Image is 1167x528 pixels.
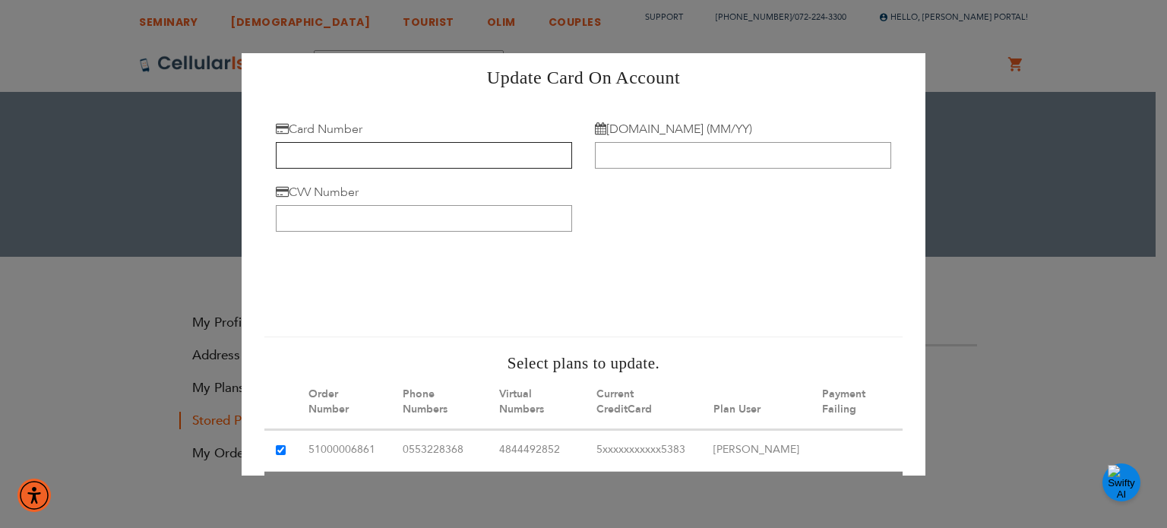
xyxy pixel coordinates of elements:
h4: Select plans to update. [264,353,903,375]
td: 0553228368 [391,430,489,471]
th: Plan User [702,375,811,429]
label: Card Number [276,121,362,138]
td: [PERSON_NAME] [702,430,811,471]
th: Payment Failing [811,375,903,429]
th: Current CreditCard [585,375,701,429]
th: Order Number [297,375,391,429]
td: 4844492852 [488,430,585,471]
th: Virtual Numbers [488,375,585,429]
td: 5xxxxxxxxxxx5383 [585,430,701,471]
td: 51000006861 [297,430,391,471]
label: CVV Number [276,184,359,201]
th: Phone Numbers [391,375,489,429]
div: Accessibility Menu [17,479,51,512]
iframe: reCAPTCHA [276,251,507,310]
h2: Update Card On Account [253,65,914,90]
label: [DOMAIN_NAME] (MM/YY) [595,121,752,138]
